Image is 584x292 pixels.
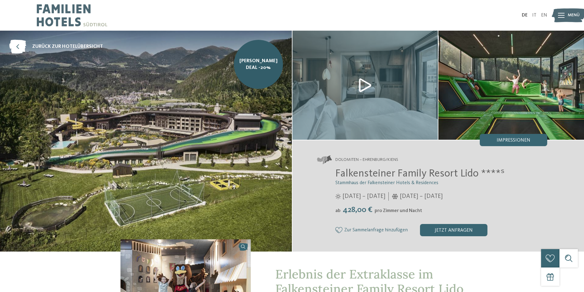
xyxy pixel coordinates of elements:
[420,224,487,236] div: jetzt anfragen
[335,168,505,179] span: Falkensteiner Family Resort Lido ****ˢ
[335,157,398,163] span: Dolomiten – Ehrenburg/Kiens
[335,194,341,199] i: Öffnungszeiten im Sommer
[335,180,438,185] span: Stammhaus der Falkensteiner Hotels & Residences
[292,31,438,140] img: Das Familienhotel nahe den Dolomiten mit besonderem Charakter
[522,13,528,18] a: DE
[9,40,103,54] a: zurück zur Hotelübersicht
[342,192,385,201] span: [DATE] – [DATE]
[234,40,283,89] a: [PERSON_NAME] Deal -20%
[344,228,408,233] span: Zur Sammelanfrage hinzufügen
[392,194,398,199] i: Öffnungszeiten im Winter
[541,13,547,18] a: EN
[568,12,580,18] span: Menü
[239,58,278,71] span: [PERSON_NAME] Deal -20%
[335,208,341,213] span: ab
[497,138,530,143] span: Impressionen
[400,192,443,201] span: [DATE] – [DATE]
[375,208,422,213] span: pro Zimmer und Nacht
[32,43,103,50] span: zurück zur Hotelübersicht
[532,13,536,18] a: IT
[438,31,584,140] img: Das Familienhotel nahe den Dolomiten mit besonderem Charakter
[341,206,374,214] span: 428,00 €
